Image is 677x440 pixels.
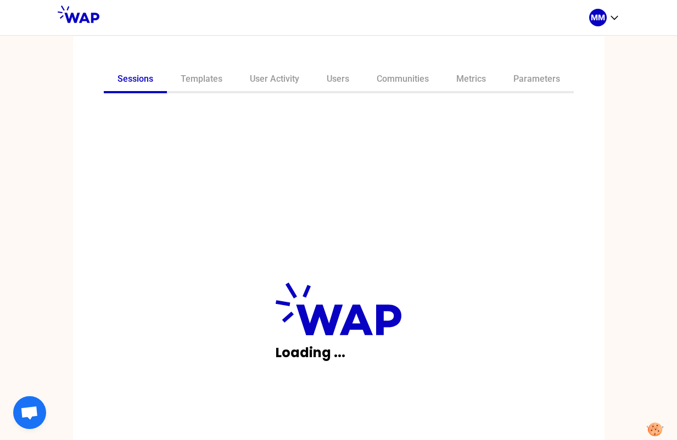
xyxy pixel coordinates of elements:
a: Users [313,67,363,93]
button: MM [589,9,620,26]
a: User Activity [236,67,313,93]
a: Communities [363,67,443,93]
a: Templates [167,67,236,93]
a: Sessions [104,67,167,93]
div: Ouvrir le chat [13,396,46,429]
p: Loading ... [276,344,401,362]
p: MM [591,12,605,23]
a: Metrics [443,67,500,93]
a: Parameters [500,67,574,93]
